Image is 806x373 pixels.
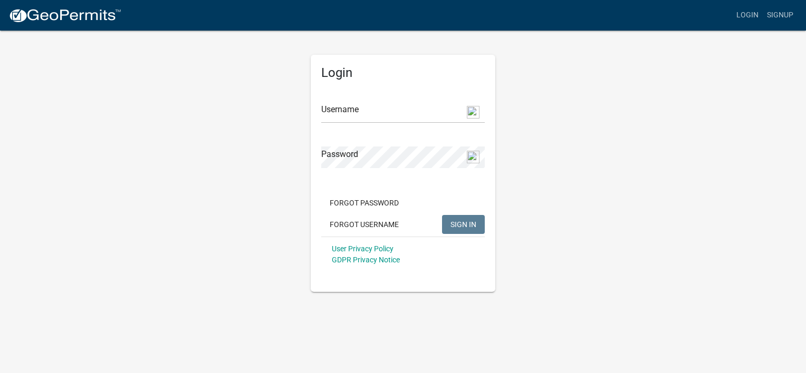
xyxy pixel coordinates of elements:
[450,220,476,228] span: SIGN IN
[321,193,407,212] button: Forgot Password
[732,5,763,25] a: Login
[467,151,479,163] img: npw-badge-icon-locked.svg
[467,106,479,119] img: npw-badge-icon-locked.svg
[321,215,407,234] button: Forgot Username
[763,5,798,25] a: Signup
[332,256,400,264] a: GDPR Privacy Notice
[321,65,485,81] h5: Login
[332,244,394,253] a: User Privacy Policy
[442,215,485,234] button: SIGN IN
